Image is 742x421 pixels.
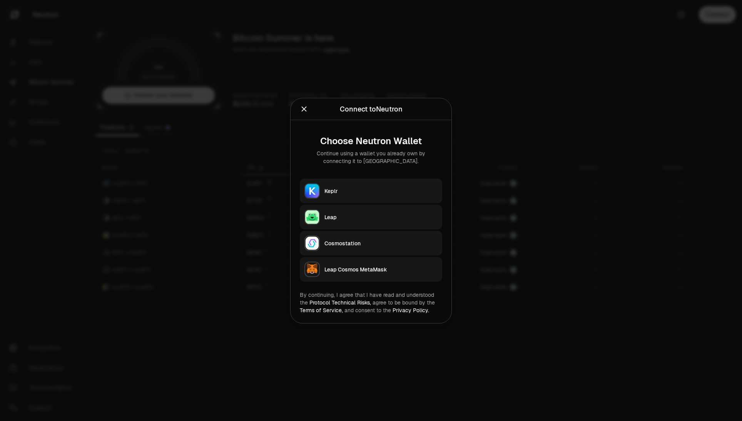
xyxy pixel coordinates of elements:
img: Cosmostation [305,236,319,250]
img: Keplr [305,184,319,198]
div: Leap Cosmos MetaMask [324,265,438,273]
button: LeapLeap [300,205,442,229]
div: Choose Neutron Wallet [306,135,436,146]
a: Privacy Policy. [393,306,429,313]
button: CosmostationCosmostation [300,231,442,255]
img: Leap Cosmos MetaMask [305,262,319,276]
a: Protocol Technical Risks, [309,299,371,306]
div: Cosmostation [324,239,438,247]
img: Leap [305,210,319,224]
div: By continuing, I agree that I have read and understood the agree to be bound by the and consent t... [300,291,442,314]
button: Leap Cosmos MetaMaskLeap Cosmos MetaMask [300,257,442,281]
button: KeplrKeplr [300,178,442,203]
div: Continue using a wallet you already own by connecting it to [GEOGRAPHIC_DATA]. [306,149,436,165]
a: Terms of Service, [300,306,343,313]
button: Close [300,103,308,114]
div: Keplr [324,187,438,195]
div: Connect to Neutron [340,103,403,114]
div: Leap [324,213,438,221]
